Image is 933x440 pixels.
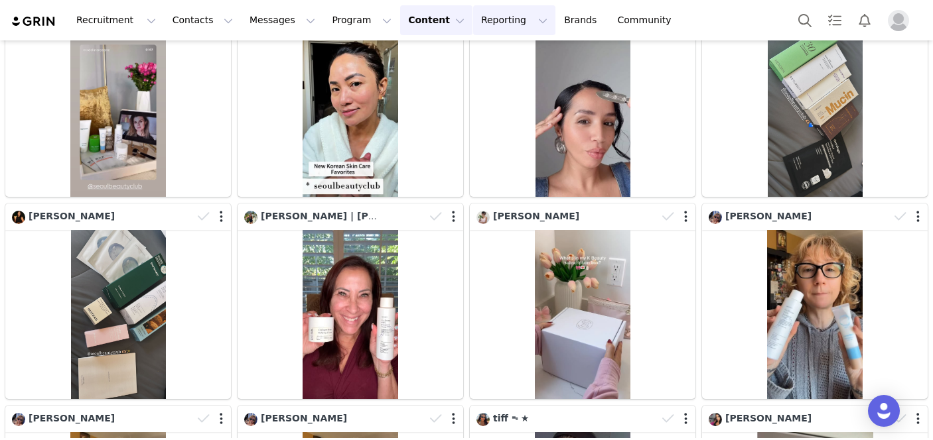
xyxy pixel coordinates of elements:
div: Open Intercom Messenger [868,395,900,427]
button: Recruitment [68,5,164,35]
a: Tasks [820,5,849,35]
span: [PERSON_NAME] [29,413,115,423]
img: grin logo [11,15,57,28]
a: Brands [556,5,609,35]
img: e5ce0699-eb46-4e5b-99f1-93fb69809f29--s.jpg [12,211,25,224]
button: Program [324,5,399,35]
button: Messages [242,5,323,35]
button: Search [790,5,820,35]
button: Contacts [165,5,241,35]
img: 0f733210-6558-4bae-bfb0-274c56d9061c--s.jpg [244,211,257,224]
span: [PERSON_NAME] | [PERSON_NAME] 💋 [261,211,458,221]
span: [PERSON_NAME] [725,413,812,423]
span: [PERSON_NAME] [725,211,812,221]
button: Content [400,5,472,35]
img: 379462d6-cac3-4308-91bd-d21ebe88cb12.jpg [709,211,722,224]
a: Community [610,5,685,35]
span: [PERSON_NAME] [493,211,579,221]
span: tiff ᯓ★ [493,413,529,423]
img: 379462d6-cac3-4308-91bd-d21ebe88cb12.jpg [12,413,25,426]
span: [PERSON_NAME] [29,211,115,221]
img: f5912f12-4435-44b2-b61f-ad1b22aeaa19.jpg [709,413,722,426]
button: Reporting [473,5,555,35]
img: 36b337e7-ffad-419c-b9bf-c13f3d79ebfa.jpg [476,211,490,224]
img: 69f1be87-de7d-4132-9094-dcba156ef3b1.jpg [476,413,490,426]
button: Notifications [850,5,879,35]
img: 379462d6-cac3-4308-91bd-d21ebe88cb12.jpg [244,413,257,426]
button: Profile [880,10,922,31]
img: placeholder-profile.jpg [888,10,909,31]
span: [PERSON_NAME] [261,413,347,423]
